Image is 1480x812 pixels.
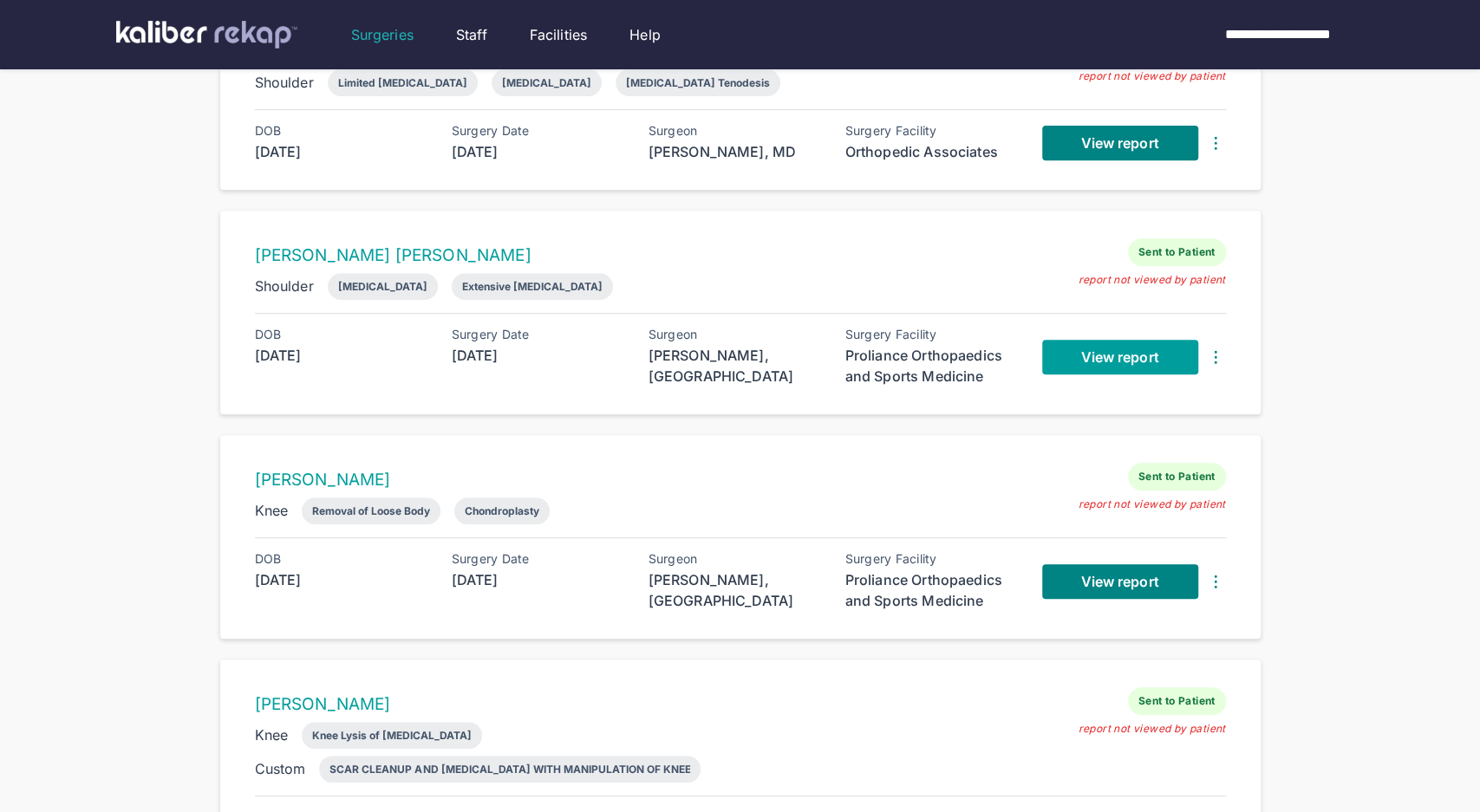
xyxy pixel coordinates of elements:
div: [DATE] [452,345,625,366]
a: Staff [456,24,487,45]
div: Surgery Facility [845,552,1019,566]
div: DOB [255,552,428,566]
div: [PERSON_NAME], [GEOGRAPHIC_DATA] [649,345,822,387]
div: Custom [255,758,306,779]
div: DOB [255,124,428,138]
div: Surgeon [649,552,822,566]
div: [PERSON_NAME], MD [649,141,822,162]
div: Proliance Orthopaedics and Sports Medicine [845,345,1019,387]
div: Surgery Date [452,552,625,566]
div: report not viewed by patient [1078,722,1225,736]
div: [MEDICAL_DATA] Tenodesis [626,76,770,89]
a: [PERSON_NAME] [255,470,391,490]
div: Knee Lysis of [MEDICAL_DATA] [312,729,472,742]
div: report not viewed by patient [1078,497,1225,511]
a: Help [629,24,661,45]
div: Shoulder [255,276,314,296]
img: DotsThreeVertical.31cb0eda.svg [1205,347,1226,367]
a: View report [1042,564,1198,599]
div: Proliance Orthopaedics and Sports Medicine [845,569,1019,611]
a: View report [1042,340,1198,374]
div: [DATE] [255,569,428,590]
div: DOB [255,328,428,341]
a: Surgeries [351,24,414,45]
span: Sent to Patient [1128,238,1226,266]
div: Extensive [MEDICAL_DATA] [462,280,603,293]
img: DotsThreeVertical.31cb0eda.svg [1205,571,1226,592]
span: View report [1080,348,1158,366]
div: [DATE] [255,141,428,162]
div: Surgery Facility [845,124,1019,138]
a: View report [1042,126,1198,160]
div: Surgeon [649,328,822,341]
div: [MEDICAL_DATA] [338,280,427,293]
div: Limited [MEDICAL_DATA] [338,76,467,89]
a: [PERSON_NAME] [PERSON_NAME] [255,245,531,265]
span: View report [1080,134,1158,152]
div: Surgeon [649,124,822,138]
div: Shoulder [255,72,314,93]
div: [DATE] [452,569,625,590]
span: View report [1080,573,1158,590]
div: Orthopedic Associates [845,141,1019,162]
div: [DATE] [255,345,428,366]
div: Knee [255,500,289,521]
div: [MEDICAL_DATA] [502,76,591,89]
div: Removal of Loose Body [312,504,430,517]
div: Surgery Date [452,328,625,341]
a: Facilities [530,24,588,45]
div: Knee [255,724,289,745]
a: [PERSON_NAME] [255,694,391,714]
div: report not viewed by patient [1078,273,1225,287]
div: Chondroplasty [465,504,539,517]
div: [DATE] [452,141,625,162]
div: report not viewed by patient [1078,69,1225,83]
div: Surgery Facility [845,328,1019,341]
img: DotsThreeVertical.31cb0eda.svg [1205,133,1226,153]
div: SCAR CLEANUP AND [MEDICAL_DATA] WITH MANIPULATION OF KNEE [329,763,690,776]
img: kaliber labs logo [116,21,297,49]
div: [PERSON_NAME], [GEOGRAPHIC_DATA] [649,569,822,611]
span: Sent to Patient [1128,687,1226,715]
span: Sent to Patient [1128,463,1226,490]
div: Surgery Date [452,124,625,138]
